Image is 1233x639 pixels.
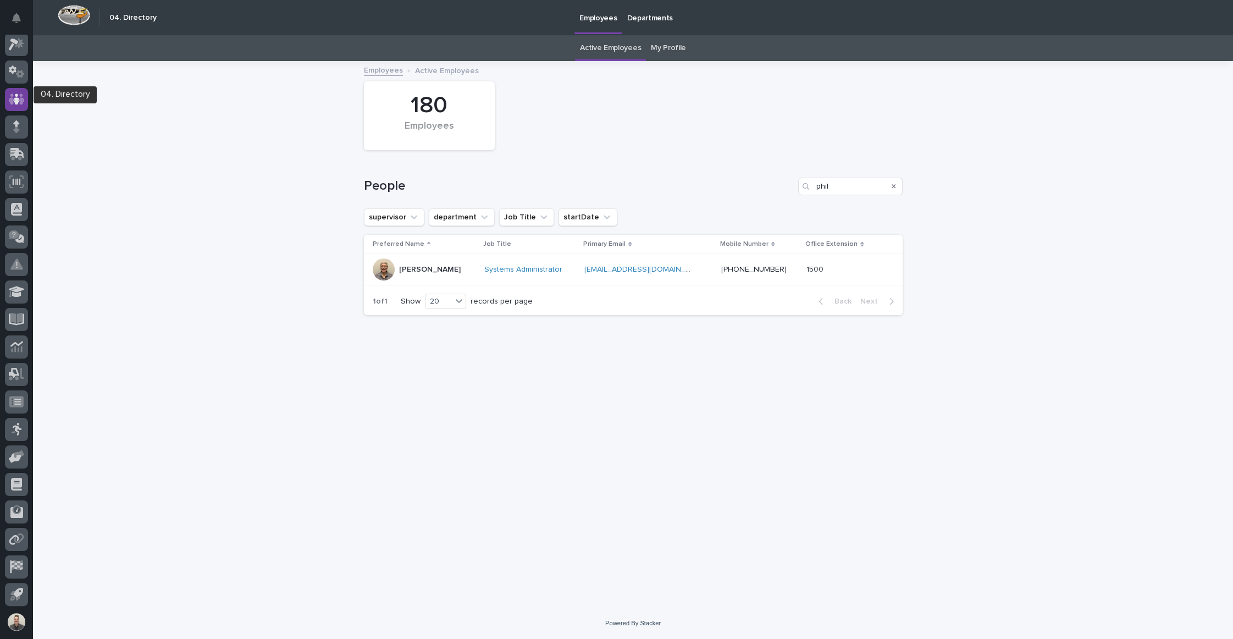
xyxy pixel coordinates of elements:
[401,297,421,306] p: Show
[580,35,641,61] a: Active Employees
[383,92,476,119] div: 180
[806,263,826,274] p: 1500
[399,265,461,274] p: [PERSON_NAME]
[425,296,452,307] div: 20
[14,13,28,31] div: Notifications
[559,208,617,226] button: startDate
[364,254,903,285] tr: [PERSON_NAME]Systems Administrator [EMAIL_ADDRESS][DOMAIN_NAME] [PHONE_NUMBER]15001500
[364,288,396,315] p: 1 of 1
[484,265,562,274] a: Systems Administrator
[856,296,903,306] button: Next
[584,266,709,273] a: [EMAIL_ADDRESS][DOMAIN_NAME]
[721,266,787,273] a: [PHONE_NUMBER]
[58,5,90,25] img: Workspace Logo
[860,298,884,305] span: Next
[605,620,661,626] a: Powered By Stacker
[828,298,852,305] span: Back
[364,63,403,76] a: Employees
[364,208,424,226] button: supervisor
[720,238,768,250] p: Mobile Number
[373,238,424,250] p: Preferred Name
[471,297,533,306] p: records per page
[810,296,856,306] button: Back
[798,178,903,195] input: Search
[499,208,554,226] button: Job Title
[109,13,157,23] h2: 04. Directory
[383,120,476,144] div: Employees
[651,35,686,61] a: My Profile
[583,238,626,250] p: Primary Email
[5,610,28,634] button: users-avatar
[364,178,794,194] h1: People
[805,238,858,250] p: Office Extension
[5,7,28,30] button: Notifications
[483,238,511,250] p: Job Title
[429,208,495,226] button: department
[415,64,479,76] p: Active Employees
